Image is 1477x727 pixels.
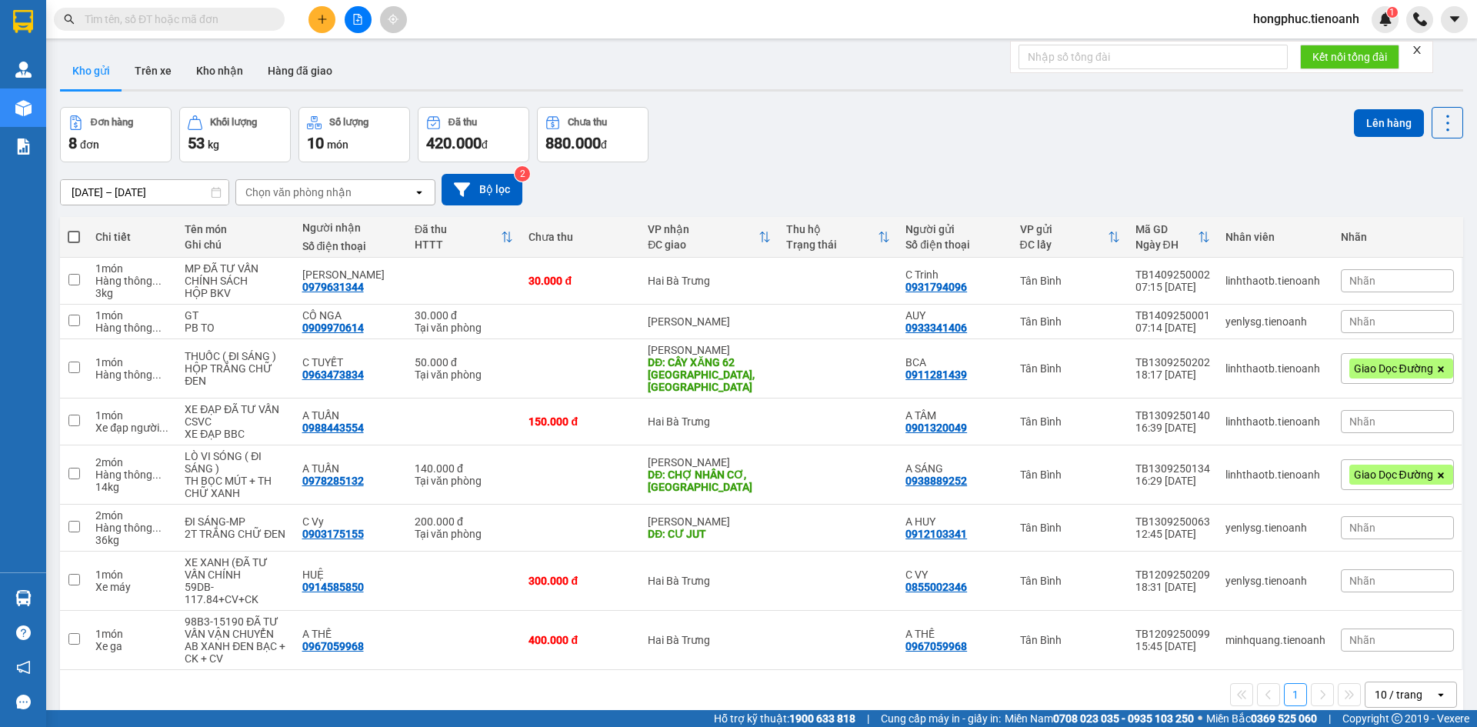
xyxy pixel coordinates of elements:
[185,309,286,322] div: GT
[1135,223,1198,235] div: Mã GD
[1135,528,1210,540] div: 12:45 [DATE]
[302,569,400,581] div: HUỆ
[1020,315,1120,328] div: Tân Bình
[1225,231,1325,243] div: Nhân viên
[185,581,286,605] div: 59DB-117.84+CV+CK
[1135,515,1210,528] div: TB1309250063
[302,369,364,381] div: 0963473834
[648,456,771,469] div: [PERSON_NAME]
[95,356,169,369] div: 1 món
[1387,7,1398,18] sup: 1
[1412,45,1422,55] span: close
[648,415,771,428] div: Hai Bà Trưng
[152,522,162,534] span: ...
[1225,469,1325,481] div: linhthaotb.tienoanh
[905,569,1004,581] div: C VY
[95,322,169,334] div: Hàng thông thường
[1349,575,1375,587] span: Nhãn
[352,14,363,25] span: file-add
[1020,469,1120,481] div: Tân Bình
[905,640,967,652] div: 0967059968
[648,575,771,587] div: Hai Bà Trưng
[302,268,400,281] div: QUỲNH NHƯ
[1135,422,1210,434] div: 16:39 [DATE]
[905,369,967,381] div: 0911281439
[329,117,368,128] div: Số lượng
[905,223,1004,235] div: Người gửi
[302,222,400,234] div: Người nhận
[648,634,771,646] div: Hai Bà Trưng
[60,107,172,162] button: Đơn hàng8đơn
[60,52,122,89] button: Kho gửi
[1128,217,1218,258] th: Toggle SortBy
[15,590,32,606] img: warehouse-icon
[95,534,169,546] div: 36 kg
[302,322,364,334] div: 0909970614
[1135,238,1198,251] div: Ngày ĐH
[407,217,521,258] th: Toggle SortBy
[1329,710,1331,727] span: |
[1379,12,1392,26] img: icon-new-feature
[64,14,75,25] span: search
[95,628,169,640] div: 1 món
[95,287,169,299] div: 3 kg
[426,134,482,152] span: 420.000
[1135,322,1210,334] div: 07:14 [DATE]
[1020,415,1120,428] div: Tân Bình
[85,11,266,28] input: Tìm tên, số ĐT hoặc mã đơn
[415,462,513,475] div: 140.000 đ
[80,138,99,151] span: đơn
[528,575,632,587] div: 300.000 đ
[185,350,286,362] div: THUỐC ( ĐI SÁNG )
[95,509,169,522] div: 2 món
[1020,275,1120,287] div: Tân Bình
[1135,268,1210,281] div: TB1409250002
[648,344,771,356] div: [PERSON_NAME]
[1241,9,1372,28] span: hongphuc.tienoanh
[302,240,400,252] div: Số điện thoại
[185,238,286,251] div: Ghi chú
[528,634,632,646] div: 400.000 đ
[786,223,878,235] div: Thu hộ
[1225,575,1325,587] div: yenlysg.tienoanh
[1435,689,1447,701] svg: open
[1349,415,1375,428] span: Nhãn
[302,628,400,640] div: A THẾ
[1135,640,1210,652] div: 15:45 [DATE]
[545,134,601,152] span: 880.000
[905,515,1004,528] div: A HUY
[714,710,855,727] span: Hỗ trợ kỹ thuật:
[302,515,400,528] div: C Vy
[95,581,169,593] div: Xe máy
[302,581,364,593] div: 0914585850
[648,469,771,493] div: DĐ: CHỢ NHÂN CƠ, ĐẮK NÔNG
[185,640,286,665] div: AB XANH ĐEN BẠC + CK + CV
[185,615,286,640] div: 98B3-15190 ĐÃ TƯ VẤN VẬN CHUYỂN
[1251,712,1317,725] strong: 0369 525 060
[1341,231,1454,243] div: Nhãn
[905,281,967,293] div: 0931794096
[345,6,372,33] button: file-add
[1206,710,1317,727] span: Miền Bắc
[152,469,162,481] span: ...
[415,238,501,251] div: HTTT
[152,322,162,334] span: ...
[905,322,967,334] div: 0933341406
[152,275,162,287] span: ...
[415,356,513,369] div: 50.000 đ
[185,403,286,428] div: XE ĐẠP ĐÃ TƯ VẤN CSVC
[1225,634,1325,646] div: minhquang.tienoanh
[905,309,1004,322] div: AUY
[528,415,632,428] div: 150.000 đ
[648,275,771,287] div: Hai Bà Trưng
[482,138,488,151] span: đ
[255,52,345,89] button: Hàng đã giao
[413,186,425,198] svg: open
[789,712,855,725] strong: 1900 633 818
[1135,369,1210,381] div: 18:17 [DATE]
[1135,356,1210,369] div: TB1309250202
[302,462,400,475] div: A TUẤN
[648,315,771,328] div: [PERSON_NAME]
[185,287,286,299] div: HỘP BKV
[380,6,407,33] button: aim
